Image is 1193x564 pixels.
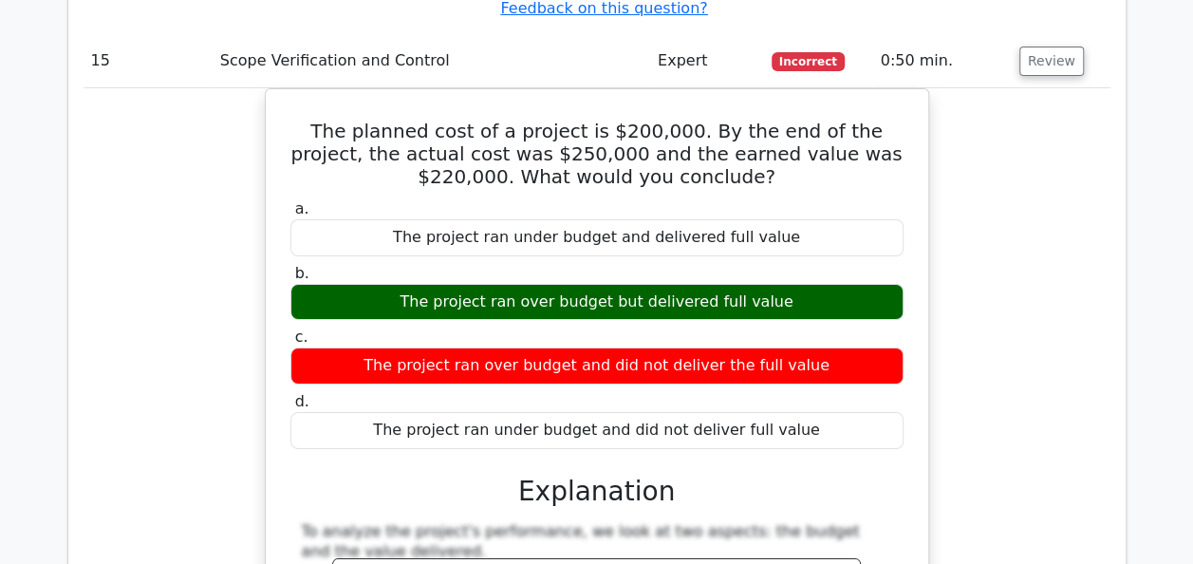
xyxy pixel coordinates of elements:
div: The project ran over budget but delivered full value [290,284,904,321]
h5: The planned cost of a project is $200,000. By the end of the project, the actual cost was $250,00... [289,120,905,188]
span: b. [295,264,309,282]
td: Scope Verification and Control [213,34,650,88]
span: c. [295,328,308,346]
span: d. [295,392,309,410]
div: The project ran under budget and delivered full value [290,219,904,256]
td: 15 [84,34,213,88]
span: a. [295,199,309,217]
div: The project ran over budget and did not deliver the full value [290,348,904,385]
td: Expert [650,34,764,88]
div: The project ran under budget and did not deliver full value [290,412,904,449]
span: Incorrect [772,52,845,71]
td: 0:50 min. [872,34,1011,88]
button: Review [1019,47,1084,76]
h3: Explanation [302,476,892,508]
